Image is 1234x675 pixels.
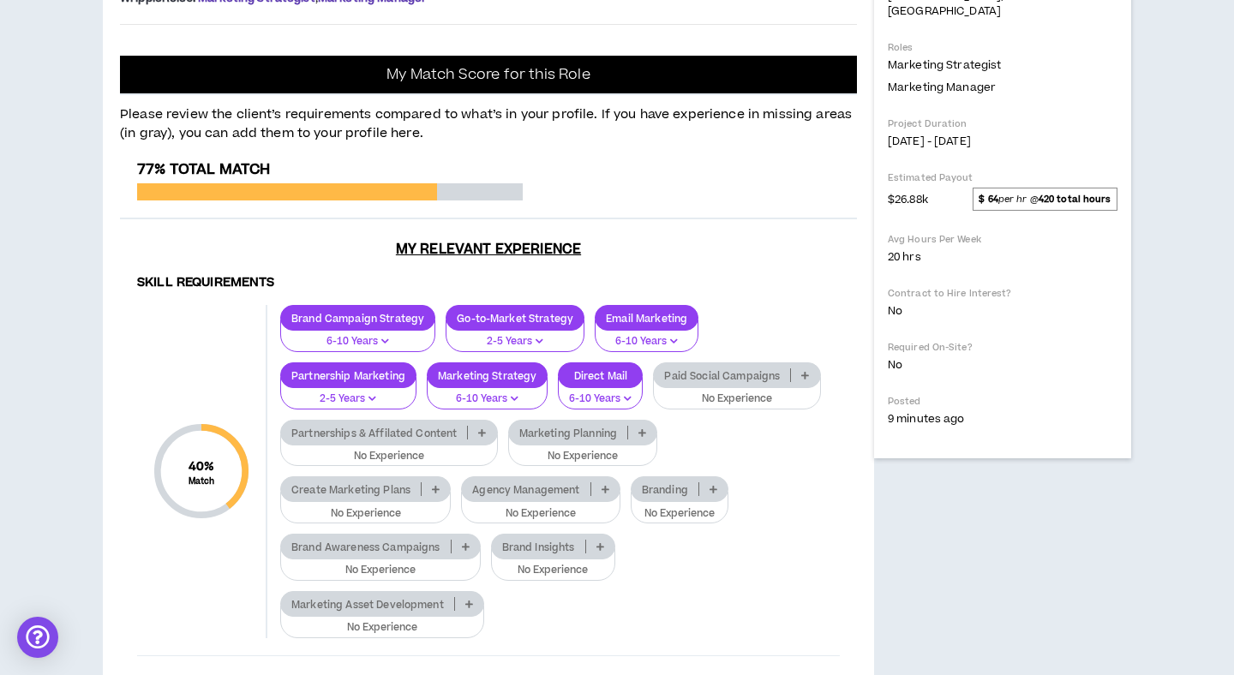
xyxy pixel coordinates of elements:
span: Marketing Strategist [888,57,1001,73]
p: No [888,303,1117,319]
strong: $ 64 [979,193,997,206]
p: No Experience [642,506,717,522]
p: 6-10 Years [606,334,687,349]
p: Marketing Planning [509,427,628,439]
span: $26.88k [888,188,928,209]
p: Avg Hours Per Week [888,233,1117,246]
p: 6-10 Years [291,334,424,349]
p: Please review the client’s requirements compared to what’s in your profile. If you have experienc... [120,95,857,144]
button: No Experience [280,606,484,638]
p: Go-to-Market Strategy [446,312,584,325]
button: 2-5 Years [446,320,584,352]
button: 6-10 Years [427,377,548,409]
p: Roles [888,41,1117,54]
button: No Experience [491,548,615,581]
p: No Experience [291,449,487,464]
p: 9 minutes ago [888,411,1117,427]
small: Match [189,475,215,487]
p: Project Duration [888,117,1117,130]
p: 2-5 Years [457,334,573,349]
span: 77% Total Match [137,159,270,180]
div: Open Intercom Messenger [17,617,58,658]
p: Email Marketing [596,312,698,325]
p: 20 hrs [888,249,1117,265]
button: No Experience [508,434,658,467]
p: No [888,357,1117,373]
button: 6-10 Years [280,320,435,352]
p: Paid Social Campaigns [654,369,790,382]
span: per hr @ [973,188,1117,210]
button: 6-10 Years [558,377,643,409]
button: No Experience [653,377,820,409]
p: Brand Awareness Campaigns [281,541,451,553]
p: Branding [632,483,698,496]
h4: Skill Requirements [137,275,840,291]
button: No Experience [631,492,728,524]
p: 6-10 Years [569,391,632,407]
p: No Experience [472,506,609,522]
strong: 420 total hours [1039,193,1111,206]
p: Create Marketing Plans [281,483,421,496]
p: No Experience [291,563,470,578]
p: Partnerships & Affilated Content [281,427,467,439]
p: Brand Campaign Strategy [281,312,434,325]
p: No Experience [664,391,809,407]
p: Marketing Asset Development [281,598,454,611]
p: Agency Management [462,483,590,496]
p: Brand Insights [492,541,585,553]
button: 2-5 Years [280,377,416,409]
button: No Experience [280,548,481,581]
span: 40 % [189,457,215,475]
p: Posted [888,395,1117,408]
p: Contract to Hire Interest? [888,287,1117,300]
button: No Experience [461,492,620,524]
p: 6-10 Years [438,391,537,407]
p: Required On-Site? [888,341,1117,354]
button: 6-10 Years [595,320,698,352]
p: Marketing Strategy [428,369,548,382]
p: Direct Mail [559,369,642,382]
h3: My Relevant Experience [120,241,857,258]
p: No Experience [502,563,604,578]
p: 2-5 Years [291,391,405,407]
button: No Experience [280,434,498,467]
p: [DATE] - [DATE] [888,134,1117,149]
button: No Experience [280,492,451,524]
span: Marketing Manager [888,80,996,95]
p: Partnership Marketing [281,369,416,382]
p: Estimated Payout [888,171,1117,184]
p: No Experience [291,620,473,636]
p: No Experience [291,506,440,522]
p: No Experience [519,449,647,464]
p: My Match Score for this Role [386,66,590,83]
